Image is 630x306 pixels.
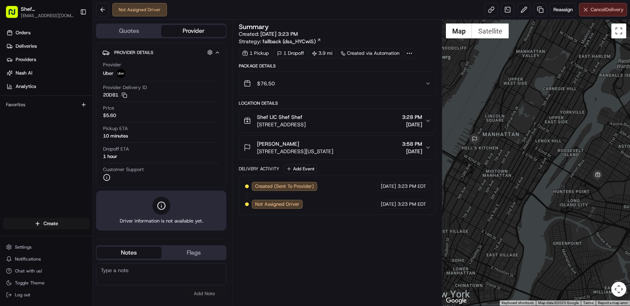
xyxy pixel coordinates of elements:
button: Quotes [97,25,161,37]
span: Not Assigned Driver [255,201,299,208]
button: Provider [161,25,226,37]
span: Nash AI [16,70,32,76]
div: Past conversations [7,96,48,102]
span: Map data ©2025 Google [538,301,579,305]
span: Chat with us! [15,268,42,274]
button: Toggle fullscreen view [611,23,626,38]
button: Provider Details [102,46,220,59]
span: [PERSON_NAME] [23,135,60,141]
span: Settings [15,244,32,250]
a: 📗Knowledge Base [4,163,60,176]
span: Provider [103,61,121,68]
a: Powered byPylon [52,183,90,189]
img: 1736555255976-a54dd68f-1ca7-489b-9aae-adbdc363a1c4 [15,135,21,141]
a: Nash AI [3,67,93,79]
span: 3:23 PM EDT [398,201,426,208]
div: Strategy: [239,38,321,45]
a: fallback (dss_HYCwiS) [263,38,321,45]
input: Clear [19,47,123,55]
span: Toggle Theme [15,280,45,286]
span: [DATE] [381,183,396,190]
img: Google [444,296,469,306]
button: Reassign [550,3,576,16]
span: Created: [239,30,298,38]
span: Shef LIC Shef Shef [257,113,302,121]
button: Notes [97,247,161,259]
div: 1 Pickup [239,48,272,59]
button: Shef LIC Shef Shef[STREET_ADDRESS]3:28 PM[DATE] [239,109,435,133]
button: Add Event [284,164,317,173]
span: [DATE] [381,201,396,208]
button: Notifications [3,254,90,264]
button: Show satellite imagery [472,23,509,38]
button: See all [115,94,135,103]
button: Shef [GEOGRAPHIC_DATA][EMAIL_ADDRESS][DOMAIN_NAME] [3,3,77,21]
button: Start new chat [126,72,135,81]
span: [DATE] [402,148,422,155]
img: Nash [7,6,22,21]
div: 📗 [7,166,13,172]
div: Start new chat [33,70,122,78]
span: • [81,114,83,120]
a: 💻API Documentation [60,163,122,176]
div: 1 Dropoff [274,48,307,59]
button: Map camera controls [611,282,626,297]
span: Cancel Delivery [591,6,624,13]
a: Analytics [3,81,93,92]
div: We're available if you need us! [33,78,102,83]
span: 3:23 PM EDT [398,183,426,190]
span: [DATE] [66,135,81,141]
img: 1755196953914-cd9d9cba-b7f7-46ee-b6f5-75ff69acacf5 [16,70,29,83]
span: API Documentation [70,165,119,173]
span: [STREET_ADDRESS] [257,121,306,128]
div: Location Details [239,100,435,106]
span: Log out [15,292,30,298]
span: 3:58 PM [402,140,422,148]
p: Welcome 👋 [7,29,135,41]
button: [EMAIL_ADDRESS][DOMAIN_NAME] [21,13,74,19]
img: 1736555255976-a54dd68f-1ca7-489b-9aae-adbdc363a1c4 [15,115,21,121]
span: Providers [16,56,36,63]
span: Wisdom [PERSON_NAME] [23,114,79,120]
button: $76.50 [239,72,435,95]
span: Price [103,105,114,111]
button: Flags [161,247,226,259]
a: Terms [583,301,594,305]
span: • [62,135,64,141]
button: Keyboard shortcuts [502,300,534,306]
span: Shef [GEOGRAPHIC_DATA] [21,5,74,13]
span: Deliveries [16,43,37,50]
a: Created via Automation [337,48,403,59]
span: [DATE] [85,114,100,120]
span: Dropoff ETA [103,146,129,152]
button: Toggle Theme [3,278,90,288]
a: Deliveries [3,40,93,52]
span: [PERSON_NAME] [257,140,299,148]
span: Analytics [16,83,36,90]
button: Show street map [446,23,472,38]
img: 1736555255976-a54dd68f-1ca7-489b-9aae-adbdc363a1c4 [7,70,21,83]
div: Package Details [239,63,435,69]
span: Created (Sent To Provider) [255,183,314,190]
span: $5.60 [103,112,116,119]
div: 3.9 mi [309,48,336,59]
button: [PERSON_NAME][STREET_ADDRESS][US_STATE]3:58 PM[DATE] [239,136,435,160]
span: [DATE] [402,121,422,128]
span: [STREET_ADDRESS][US_STATE] [257,148,333,155]
a: Providers [3,54,93,66]
span: Pylon [74,184,90,189]
span: Customer Support [103,166,144,173]
span: 3:28 PM [402,113,422,121]
div: 10 minutes [103,133,128,139]
span: fallback (dss_HYCwiS) [263,38,316,45]
span: Notifications [15,256,41,262]
span: Knowledge Base [15,165,57,173]
button: Chat with us! [3,266,90,276]
span: Uber [103,70,113,77]
span: [DATE] 3:23 PM [260,31,298,37]
h3: Summary [239,23,269,30]
button: Log out [3,290,90,300]
button: Create [3,218,90,230]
